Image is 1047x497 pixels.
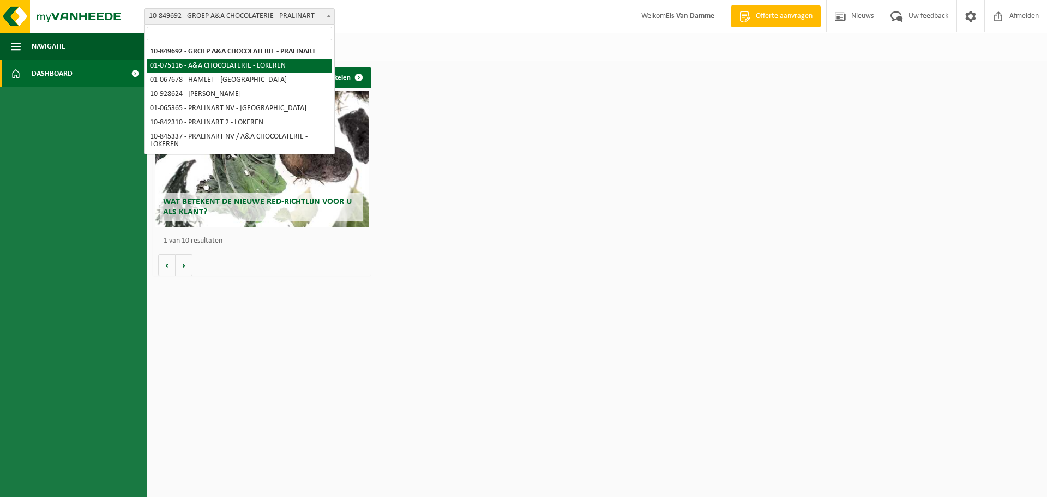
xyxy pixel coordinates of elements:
button: Volgende [176,254,192,276]
li: 10-849692 - GROEP A&A CHOCOLATERIE - PRALINART [147,45,332,59]
button: Vorige [158,254,176,276]
span: Dashboard [32,60,73,87]
li: 01-067678 - HAMLET - [GEOGRAPHIC_DATA] [147,73,332,87]
a: Alle artikelen [302,67,370,88]
p: 1 van 10 resultaten [164,237,365,245]
span: Offerte aanvragen [753,11,815,22]
span: 10-849692 - GROEP A&A CHOCOLATERIE - PRALINART [144,8,335,25]
li: 01-065365 - PRALINART NV - [GEOGRAPHIC_DATA] [147,101,332,116]
li: 01-075116 - A&A CHOCOLATERIE - LOKEREN [147,59,332,73]
li: 10-845337 - PRALINART NV / A&A CHOCOLATERIE - LOKEREN [147,130,332,152]
span: Navigatie [32,33,65,60]
strong: Els Van Damme [666,12,714,20]
li: 10-842310 - PRALINART 2 - LOKEREN [147,116,332,130]
a: Offerte aanvragen [731,5,821,27]
li: 10-928624 - [PERSON_NAME] [147,87,332,101]
span: 10-849692 - GROEP A&A CHOCOLATERIE - PRALINART [145,9,334,24]
a: Wat betekent de nieuwe RED-richtlijn voor u als klant? [155,91,369,227]
span: Wat betekent de nieuwe RED-richtlijn voor u als klant? [163,197,352,217]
